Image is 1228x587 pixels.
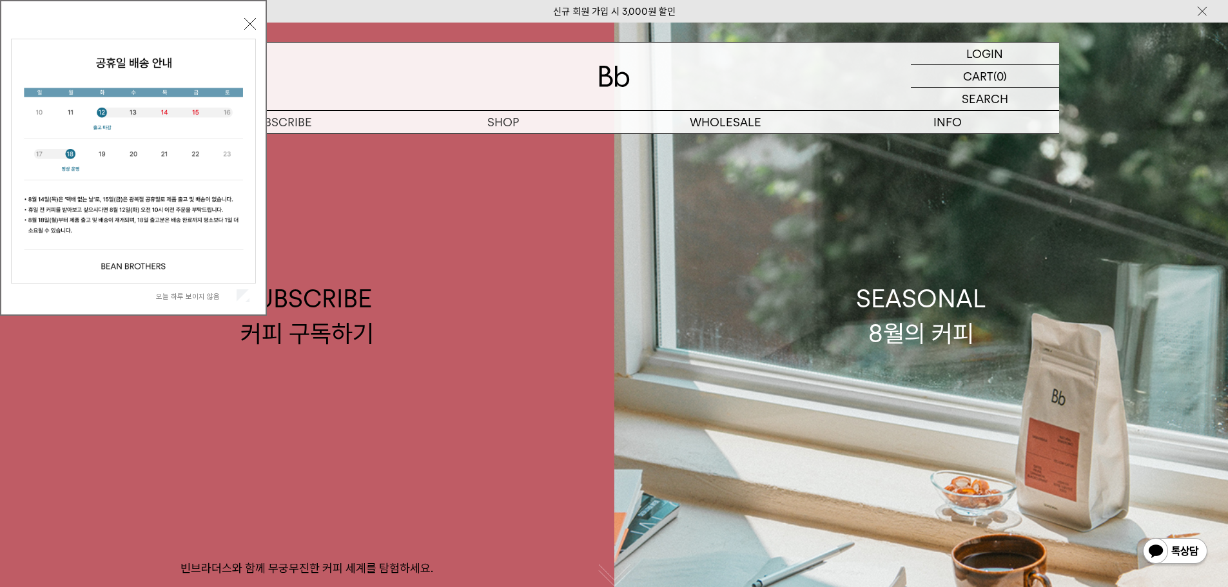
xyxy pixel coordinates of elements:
[392,111,614,133] a: SHOP
[12,39,255,283] img: cb63d4bbb2e6550c365f227fdc69b27f_113810.jpg
[911,65,1059,88] a: CART (0)
[240,282,374,350] div: SUBSCRIBE 커피 구독하기
[244,18,256,30] button: 닫기
[599,66,630,87] img: 로고
[966,43,1003,64] p: LOGIN
[856,282,986,350] div: SEASONAL 8월의 커피
[962,88,1008,110] p: SEARCH
[170,111,392,133] a: SUBSCRIBE
[963,65,993,87] p: CART
[993,65,1007,87] p: (0)
[156,292,234,301] label: 오늘 하루 보이지 않음
[837,111,1059,133] p: INFO
[1142,537,1209,568] img: 카카오톡 채널 1:1 채팅 버튼
[614,111,837,133] p: WHOLESALE
[553,6,676,17] a: 신규 회원 가입 시 3,000원 할인
[911,43,1059,65] a: LOGIN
